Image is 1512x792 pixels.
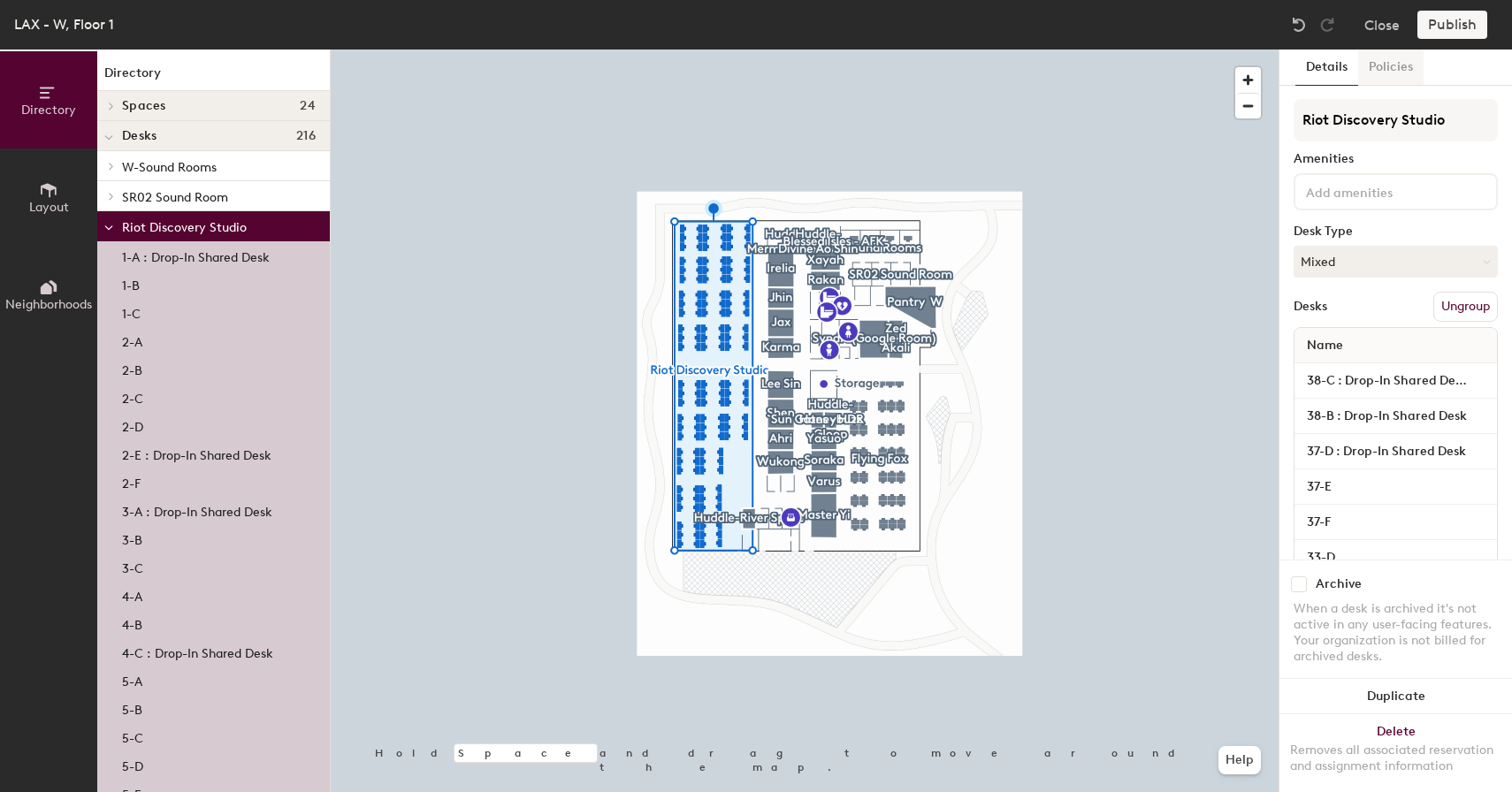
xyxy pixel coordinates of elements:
img: Redo [1318,16,1336,34]
div: Amenities [1294,152,1498,166]
button: Mixed [1294,246,1498,278]
p: 3-A : Drop-In Shared Desk [122,499,272,520]
span: Neighborhoods [5,297,92,312]
input: Unnamed desk [1298,510,1493,535]
span: W-Sound Rooms [122,160,217,175]
button: Policies [1358,49,1424,86]
p: 2-E : Drop-In Shared Desk [122,443,271,463]
div: LAX - W, Floor 1 [14,13,114,35]
p: 2-C [122,386,143,407]
p: 1-C [122,301,141,322]
input: Unnamed desk [1298,475,1493,499]
button: Duplicate [1279,679,1512,714]
span: 24 [300,99,316,113]
input: Unnamed desk [1298,369,1493,393]
button: Details [1295,49,1358,86]
span: Layout [29,200,69,215]
img: Undo [1290,16,1308,34]
button: Help [1218,746,1261,774]
p: 4-B [122,613,142,633]
p: 2-F [122,471,141,491]
div: Removes all associated reservation and assignment information [1290,742,1501,774]
p: 3-B [122,528,142,548]
div: Archive [1316,577,1362,591]
div: Desks [1294,300,1327,314]
p: 4-C : Drop-In Shared Desk [122,641,273,661]
h1: Directory [97,64,330,91]
p: 2-A [122,330,142,350]
span: Spaces [122,99,166,113]
p: 5-C [122,726,143,746]
input: Unnamed desk [1298,404,1493,429]
span: 216 [296,129,316,143]
p: 1-B [122,273,140,293]
button: DeleteRemoves all associated reservation and assignment information [1279,714,1512,792]
input: Unnamed desk [1298,545,1493,570]
p: 2-B [122,358,142,378]
input: Add amenities [1302,180,1462,202]
p: 1-A : Drop-In Shared Desk [122,245,270,265]
p: 2-D [122,415,143,435]
div: When a desk is archived it's not active in any user-facing features. Your organization is not bil... [1294,601,1498,665]
div: Desk Type [1294,225,1498,239]
button: Ungroup [1433,292,1498,322]
button: Close [1364,11,1400,39]
p: 5-D [122,754,143,774]
p: 3-C [122,556,143,576]
p: 5-A [122,669,142,689]
p: 5-B [122,697,142,718]
span: SR02 Sound Room [122,190,228,205]
span: Desks [122,129,157,143]
span: Name [1298,330,1352,362]
span: Riot Discovery Studio [122,220,247,235]
p: 4-A [122,584,142,605]
span: Directory [21,103,76,118]
input: Unnamed desk [1298,439,1493,464]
